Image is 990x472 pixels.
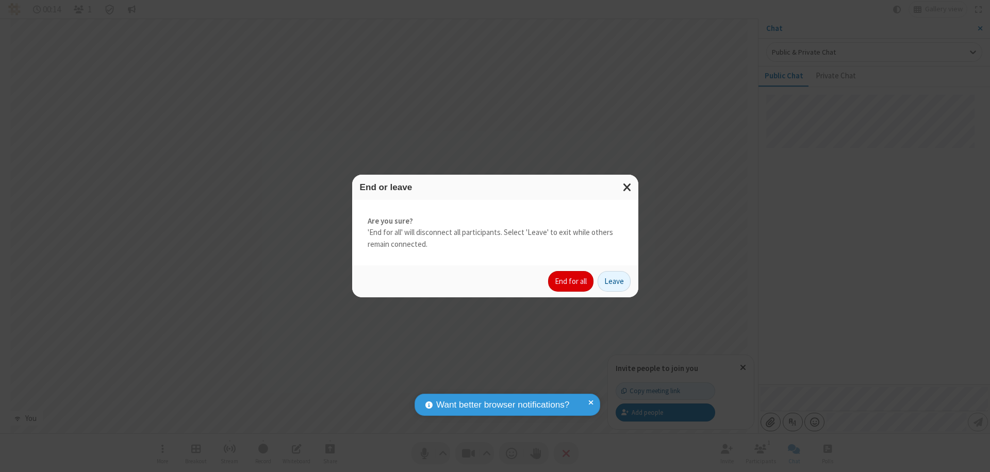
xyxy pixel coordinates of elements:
strong: Are you sure? [368,215,623,227]
h3: End or leave [360,182,631,192]
div: 'End for all' will disconnect all participants. Select 'Leave' to exit while others remain connec... [352,200,638,266]
button: Leave [598,271,631,292]
button: Close modal [617,175,638,200]
button: End for all [548,271,593,292]
span: Want better browser notifications? [436,398,569,412]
